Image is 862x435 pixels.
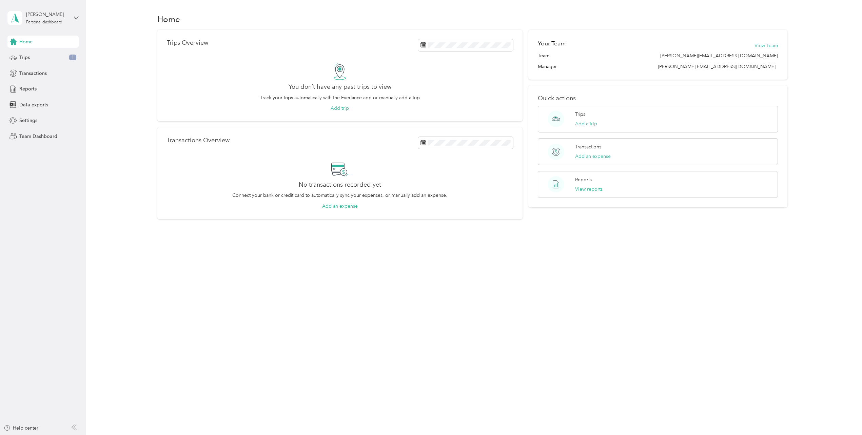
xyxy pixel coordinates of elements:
button: Add trip [331,105,349,112]
h1: Home [157,16,180,23]
p: Quick actions [538,95,778,102]
span: Trips [19,54,30,61]
span: Home [19,38,33,45]
span: Data exports [19,101,48,108]
p: Track your trips automatically with the Everlance app or manually add a trip [260,94,420,101]
button: View Team [755,42,778,49]
span: Manager [538,63,557,70]
p: Trips Overview [167,39,208,46]
h2: You don’t have any past trips to view [289,83,391,90]
span: [PERSON_NAME][EMAIL_ADDRESS][DOMAIN_NAME] [660,52,778,59]
span: Transactions [19,70,47,77]
p: Connect your bank or credit card to automatically sync your expenses, or manually add an expense. [232,192,447,199]
div: [PERSON_NAME] [26,11,68,18]
iframe: Everlance-gr Chat Button Frame [824,397,862,435]
button: Help center [4,424,38,432]
span: Reports [19,85,37,92]
span: [PERSON_NAME][EMAIL_ADDRESS][DOMAIN_NAME] [658,64,776,69]
h2: No transactions recorded yet [299,181,381,188]
h2: Your Team [538,39,566,48]
p: Reports [575,176,592,183]
p: Trips [575,111,585,118]
button: View reports [575,186,603,193]
button: Add a trip [575,120,597,127]
button: Add an expense [575,153,611,160]
span: Team Dashboard [19,133,57,140]
button: Add an expense [322,203,358,210]
span: Team [538,52,549,59]
div: Personal dashboard [26,20,62,24]
p: Transactions [575,143,601,150]
span: Settings [19,117,37,124]
span: 1 [69,55,76,61]
p: Transactions Overview [167,137,230,144]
